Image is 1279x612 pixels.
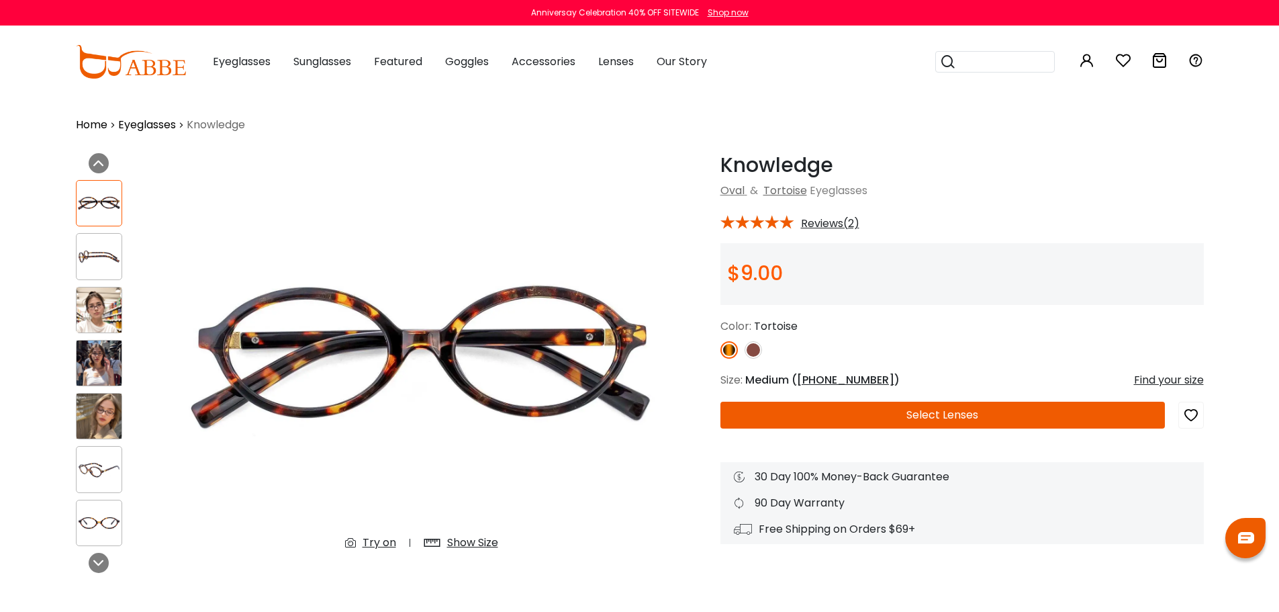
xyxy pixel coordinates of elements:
img: abbeglasses.com [76,45,186,79]
img: Knowledge Tortoise Acetate Eyeglasses , UniversalBridgeFit Frames from ABBE Glasses [77,288,122,333]
span: Sunglasses [293,54,351,69]
span: Our Story [657,54,707,69]
span: Tortoise [754,318,798,334]
img: Knowledge Tortoise Acetate Eyeglasses , UniversalBridgeFit Frames from ABBE Glasses [77,458,122,481]
span: Reviews(2) [801,218,859,230]
img: Knowledge Tortoise Acetate Eyeglasses , UniversalBridgeFit Frames from ABBE Glasses [77,245,122,268]
div: Try on [363,535,396,551]
span: & [747,183,761,198]
a: Shop now [701,7,749,18]
img: Knowledge Tortoise Acetate Eyeglasses , UniversalBridgeFit Frames from ABBE Glasses [77,512,122,535]
span: Medium ( ) [745,372,900,388]
span: Accessories [512,54,575,69]
span: $9.00 [727,259,783,288]
h1: Knowledge [720,153,1204,177]
img: Knowledge Tortoise Acetate Eyeglasses , UniversalBridgeFit Frames from ABBE Glasses [77,341,122,386]
img: Knowledge Tortoise Acetate Eyeglasses , UniversalBridgeFit Frames from ABBE Glasses [177,153,667,562]
div: Find your size [1134,372,1204,388]
span: Eyeglasses [213,54,271,69]
span: Lenses [598,54,634,69]
div: 90 Day Warranty [734,495,1190,511]
a: Eyeglasses [118,117,176,133]
a: Oval [720,183,745,198]
span: Knowledge [187,117,245,133]
span: Size: [720,372,743,388]
div: Show Size [447,535,498,551]
img: Knowledge Tortoise Acetate Eyeglasses , UniversalBridgeFit Frames from ABBE Glasses [77,192,122,215]
img: chat [1238,532,1254,543]
span: [PHONE_NUMBER] [797,372,894,388]
button: Select Lenses [720,402,1165,429]
span: Color: [720,318,751,334]
span: Goggles [445,54,489,69]
div: Shop now [708,7,749,19]
span: Featured [374,54,422,69]
img: Knowledge Tortoise Acetate Eyeglasses , UniversalBridgeFit Frames from ABBE Glasses [77,394,122,439]
div: Anniversay Celebration 40% OFF SITEWIDE [531,7,699,19]
span: Eyeglasses [810,183,867,198]
div: Free Shipping on Orders $69+ [734,521,1190,537]
a: Tortoise [763,183,807,198]
a: Home [76,117,107,133]
div: 30 Day 100% Money-Back Guarantee [734,469,1190,485]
